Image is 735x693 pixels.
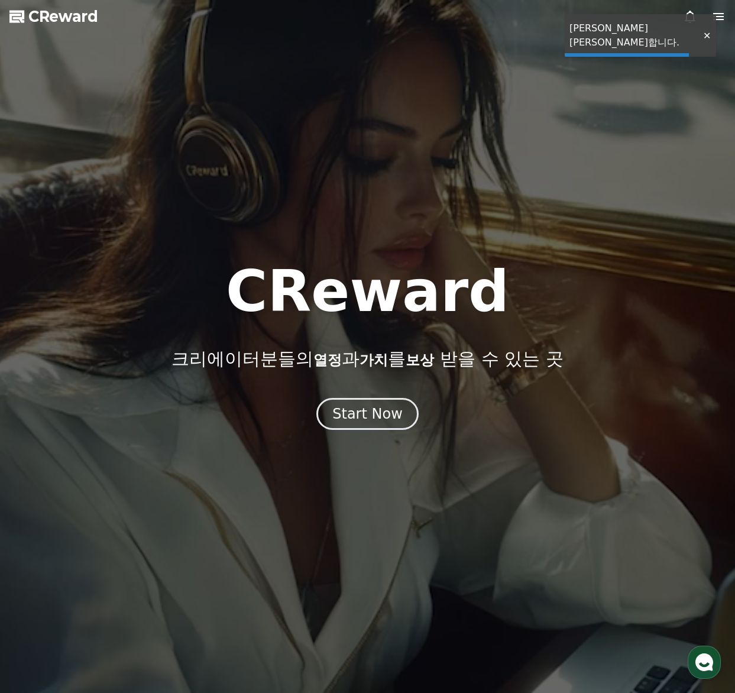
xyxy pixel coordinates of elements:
[9,7,98,26] a: CReward
[316,410,419,421] a: Start Now
[360,352,388,368] span: 가치
[406,352,434,368] span: 보상
[313,352,342,368] span: 열정
[171,348,563,370] p: 크리에이터분들의 과 를 받을 수 있는 곳
[332,404,403,423] div: Start Now
[316,398,419,430] button: Start Now
[226,263,509,320] h1: CReward
[28,7,98,26] span: CReward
